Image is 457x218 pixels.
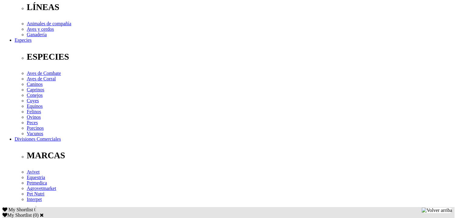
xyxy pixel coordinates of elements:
a: Equinos [27,104,43,109]
p: ESPECIES [27,52,455,62]
a: Porcinos [27,125,44,131]
a: Caninos [27,82,43,87]
a: Cuyes [27,98,39,103]
label: My Shortlist [2,213,32,218]
a: Caprinos [27,87,44,92]
a: Avivet [27,169,40,174]
a: Interpet [27,197,42,202]
a: Especies [15,37,32,43]
p: LÍNEAS [27,2,455,12]
p: MARCAS [27,150,455,160]
a: Aves y cerdos [27,26,54,32]
a: Animales de compañía [27,21,71,26]
a: Ovinos [27,114,41,120]
a: Agrovetmarket [27,186,56,191]
a: Vacunos [27,131,43,136]
a: Aves de Combate [27,71,61,76]
span: My Shortlist [9,207,33,212]
a: Pet Nutri [27,191,44,196]
a: Felinos [27,109,41,114]
a: Divisiones Comerciales [15,136,61,142]
a: Ganadería [27,32,47,37]
span: 0 [34,207,36,212]
a: Conejos [27,93,43,98]
a: Aves de Corral [27,76,56,81]
img: Volver arriba [422,208,452,213]
label: 0 [35,213,37,218]
a: Cerrar [40,213,44,217]
a: Petmedica [27,180,47,185]
span: ( ) [33,213,39,218]
a: Peces [27,120,38,125]
a: Equestria [27,175,45,180]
